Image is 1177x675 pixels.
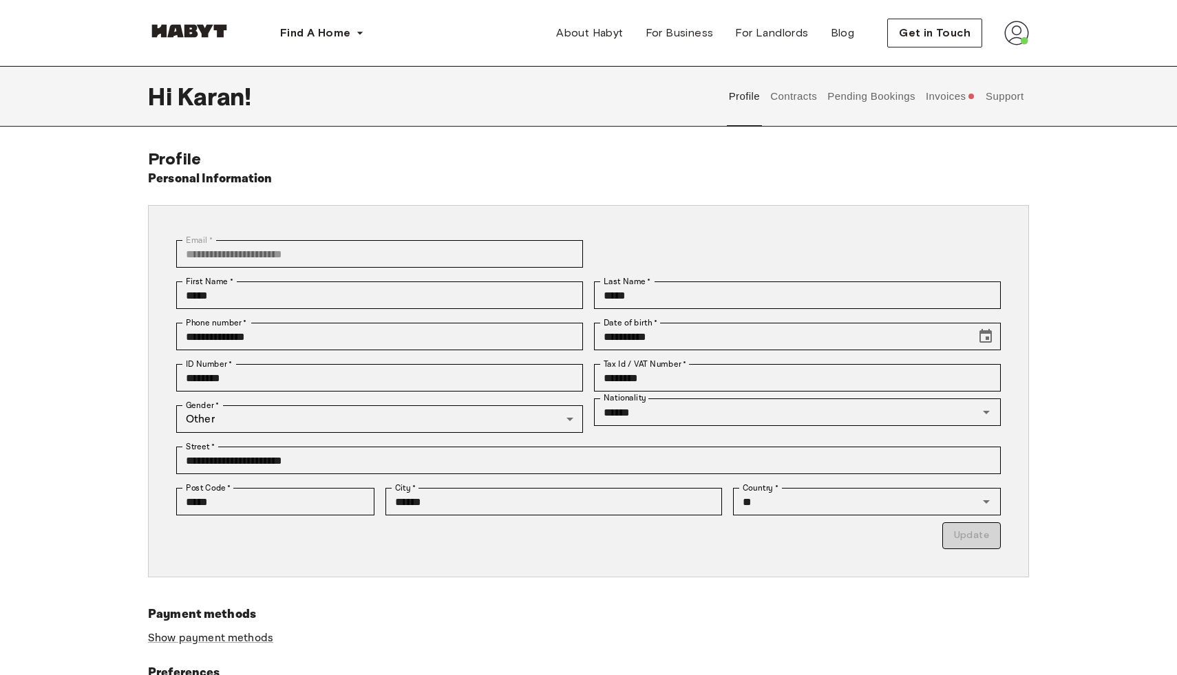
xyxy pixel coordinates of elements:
a: For Business [635,19,725,47]
label: City [395,482,416,494]
button: Invoices [924,66,977,127]
div: You can't change your email address at the moment. Please reach out to customer support in case y... [176,240,583,268]
label: Email [186,234,213,246]
label: Last Name [604,275,651,288]
label: Phone number [186,317,247,329]
button: Contracts [769,66,819,127]
div: user profile tabs [723,66,1029,127]
div: Other [176,405,583,433]
button: Pending Bookings [826,66,918,127]
span: For Landlords [735,25,808,41]
img: Habyt [148,24,231,38]
label: Post Code [186,482,231,494]
span: For Business [646,25,714,41]
label: Country [743,482,778,494]
label: Gender [186,399,219,411]
a: For Landlords [724,19,819,47]
span: About Habyt [556,25,623,41]
h6: Payment methods [148,605,1029,624]
a: Blog [820,19,866,47]
h6: Personal Information [148,169,273,189]
span: Find A Home [280,25,350,41]
label: Street [186,440,215,453]
label: ID Number [186,358,232,370]
img: avatar [1004,21,1029,45]
label: Nationality [604,392,646,404]
button: Support [984,66,1026,127]
span: Karan ! [178,82,251,111]
button: Open [977,492,996,511]
label: Tax Id / VAT Number [604,358,686,370]
button: Profile [727,66,762,127]
a: About Habyt [545,19,634,47]
span: Blog [831,25,855,41]
button: Choose date, selected date is Aug 18, 1999 [972,323,999,350]
label: Date of birth [604,317,657,329]
label: First Name [186,275,233,288]
button: Get in Touch [887,19,982,47]
span: Hi [148,82,178,111]
a: Show payment methods [148,631,273,645]
span: Profile [148,149,201,169]
span: Get in Touch [899,25,971,41]
button: Open [977,403,996,422]
button: Find A Home [269,19,375,47]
